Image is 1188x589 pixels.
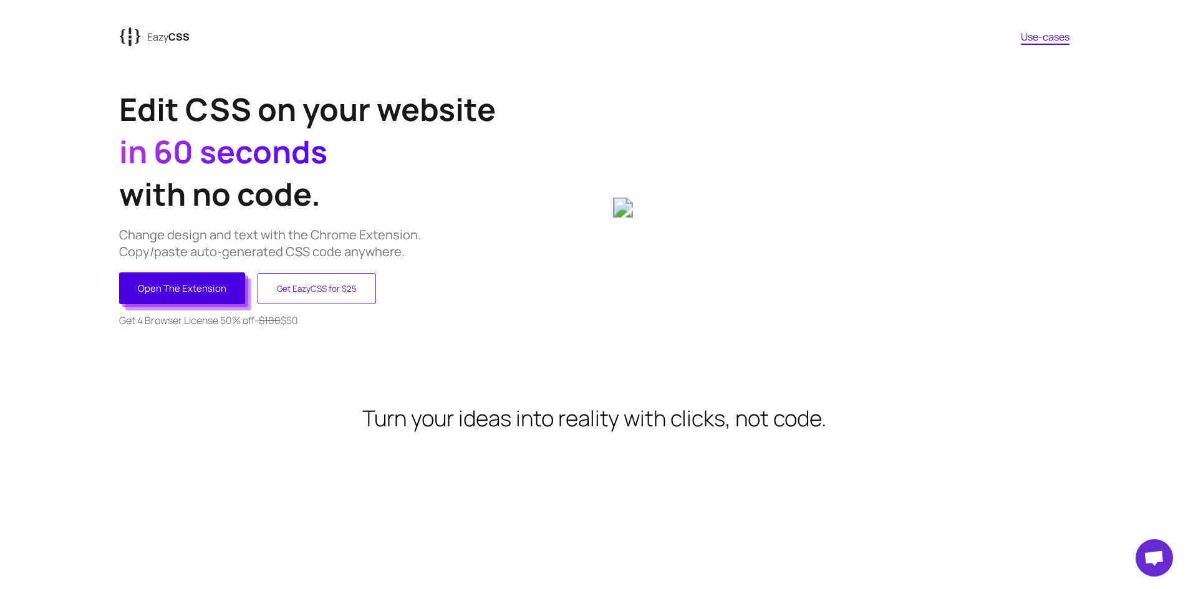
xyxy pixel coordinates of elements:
div: Açık sohbet [1136,539,1173,577]
span: Get 4 Browser License 50% off [119,314,254,327]
p: Change design and text with the Chrome Extension. Copy/paste auto-generated CSS code anywhere. [119,226,594,260]
button: Open The Extension [119,272,245,304]
h2: Turn your ideas into reality with clicks, not code. [362,403,826,433]
a: {{EazyCSS [119,23,190,50]
p: - $50 [119,314,594,327]
span: in 60 seconds [119,130,327,173]
a: Use-cases [1021,30,1070,44]
p: Eazy [147,30,190,44]
h1: Edit CSS on your website with no code. [119,88,594,215]
span: CSS [168,30,190,44]
tspan: { [119,26,128,45]
strike: $100 [259,314,281,327]
tspan: { [132,28,141,47]
img: 6b047dab-316a-43c3-9607-f359b430237e_aasl3q.gif [613,198,1070,218]
button: Get EazyCSS for $25 [258,273,376,304]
